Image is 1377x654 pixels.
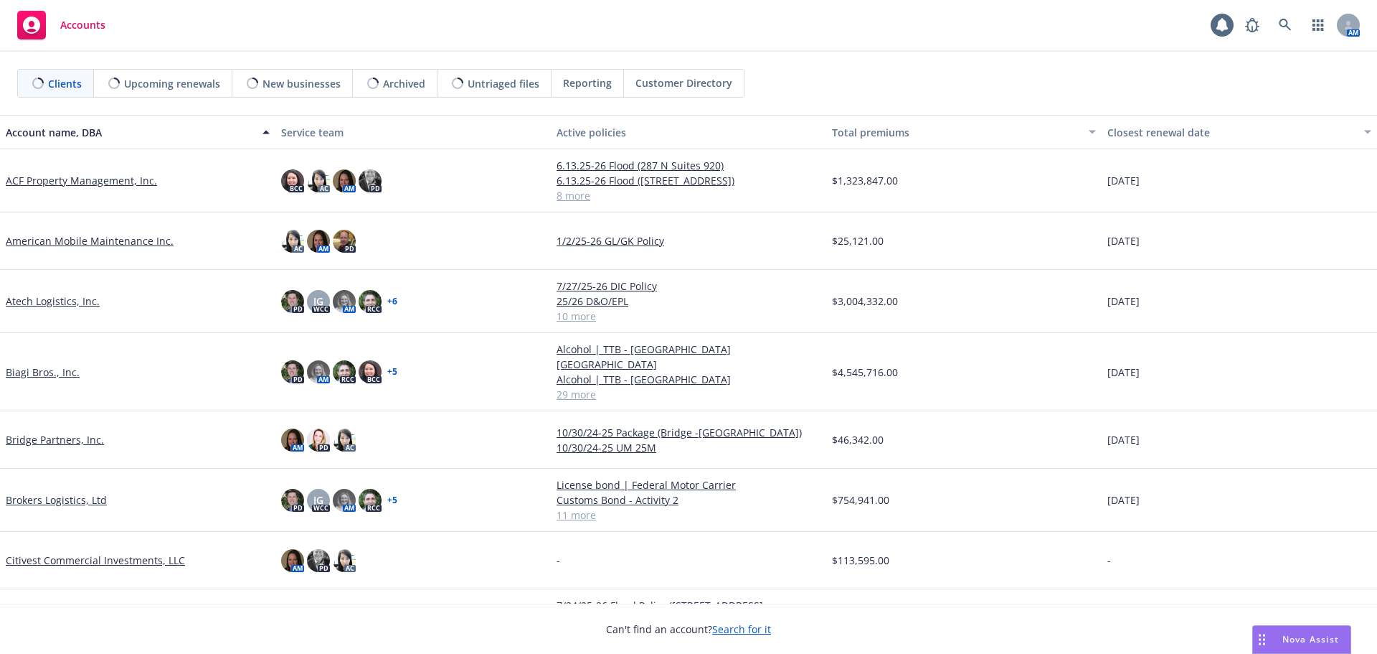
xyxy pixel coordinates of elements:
span: $46,342.00 [832,432,884,447]
span: - [557,553,560,568]
button: Nova Assist [1252,625,1351,654]
a: Report a Bug [1238,11,1267,39]
a: 6.13.25-26 Flood ([STREET_ADDRESS]) [557,173,820,188]
img: photo [333,169,356,192]
span: Accounts [60,19,105,31]
img: photo [333,360,356,383]
span: - [1107,553,1111,568]
span: [DATE] [1107,432,1140,447]
a: 6.13.25-26 Flood (287 N Suites 920) [557,158,820,173]
img: photo [281,549,304,572]
a: 11 more [557,508,820,523]
img: photo [281,360,304,383]
img: photo [359,360,382,383]
span: [DATE] [1107,365,1140,380]
div: Drag to move [1253,626,1271,653]
img: photo [333,549,356,572]
a: 7/27/25-26 DIC Policy [557,279,820,294]
a: + 6 [387,297,397,306]
span: Upcoming renewals [124,76,220,91]
span: $4,545,716.00 [832,365,898,380]
img: photo [281,429,304,452]
a: 1/2/25-26 GL/GK Policy [557,233,820,248]
img: photo [307,429,330,452]
span: [DATE] [1107,173,1140,188]
a: Switch app [1304,11,1333,39]
span: [DATE] [1107,233,1140,248]
button: Closest renewal date [1102,115,1377,149]
img: photo [307,169,330,192]
a: Alcohol | TTB - [GEOGRAPHIC_DATA] [557,372,820,387]
a: ACF Property Management, Inc. [6,173,157,188]
a: + 5 [387,496,397,505]
button: Service team [275,115,551,149]
span: Clients [48,76,82,91]
a: + 5 [387,368,397,376]
span: [DATE] [1107,294,1140,309]
span: $25,121.00 [832,233,884,248]
img: photo [359,489,382,512]
a: Accounts [11,5,111,45]
a: 10/30/24-25 Package (Bridge -[GEOGRAPHIC_DATA]) [557,425,820,440]
a: 10/30/24-25 UM 25M [557,440,820,455]
a: 7/24/25-26 Flood Policy ([STREET_ADDRESS][PERSON_NAME]) [557,598,820,628]
span: Archived [383,76,425,91]
span: Customer Directory [635,75,732,90]
span: Can't find an account? [606,622,771,637]
a: Search for it [712,622,771,636]
button: Total premiums [826,115,1102,149]
span: Reporting [563,75,612,90]
span: New businesses [262,76,341,91]
div: Service team [281,125,545,140]
a: Atech Logistics, Inc. [6,294,100,309]
img: photo [281,230,304,253]
img: photo [281,290,304,313]
span: $113,595.00 [832,553,889,568]
img: photo [333,489,356,512]
span: [DATE] [1107,492,1140,508]
span: Untriaged files [468,76,539,91]
button: Active policies [551,115,826,149]
img: photo [307,230,330,253]
img: photo [333,429,356,452]
a: Bridge Partners, Inc. [6,432,104,447]
a: Biagi Bros., Inc. [6,365,80,380]
a: American Mobile Maintenance Inc. [6,233,174,248]
img: photo [307,360,330,383]
span: Nova Assist [1282,633,1339,645]
a: Alcohol | TTB - [GEOGRAPHIC_DATA] [GEOGRAPHIC_DATA] [557,342,820,372]
a: Search [1271,11,1300,39]
div: Active policies [557,125,820,140]
span: JG [313,294,323,309]
img: photo [359,169,382,192]
img: photo [281,169,304,192]
a: Customs Bond - Activity 2 [557,492,820,508]
img: photo [333,290,356,313]
a: 25/26 D&O/EPL [557,294,820,309]
a: Brokers Logistics, Ltd [6,492,107,508]
img: photo [359,290,382,313]
div: Total premiums [832,125,1080,140]
a: Citivest Commercial Investments, LLC [6,553,185,568]
a: 10 more [557,309,820,324]
a: License bond | Federal Motor Carrier [557,477,820,492]
div: Account name, DBA [6,125,254,140]
span: JG [313,492,323,508]
img: photo [307,549,330,572]
img: photo [333,230,356,253]
span: $3,004,332.00 [832,294,898,309]
span: $754,941.00 [832,492,889,508]
img: photo [281,489,304,512]
a: 8 more [557,188,820,203]
a: 29 more [557,387,820,402]
span: $1,323,847.00 [832,173,898,188]
div: Closest renewal date [1107,125,1355,140]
